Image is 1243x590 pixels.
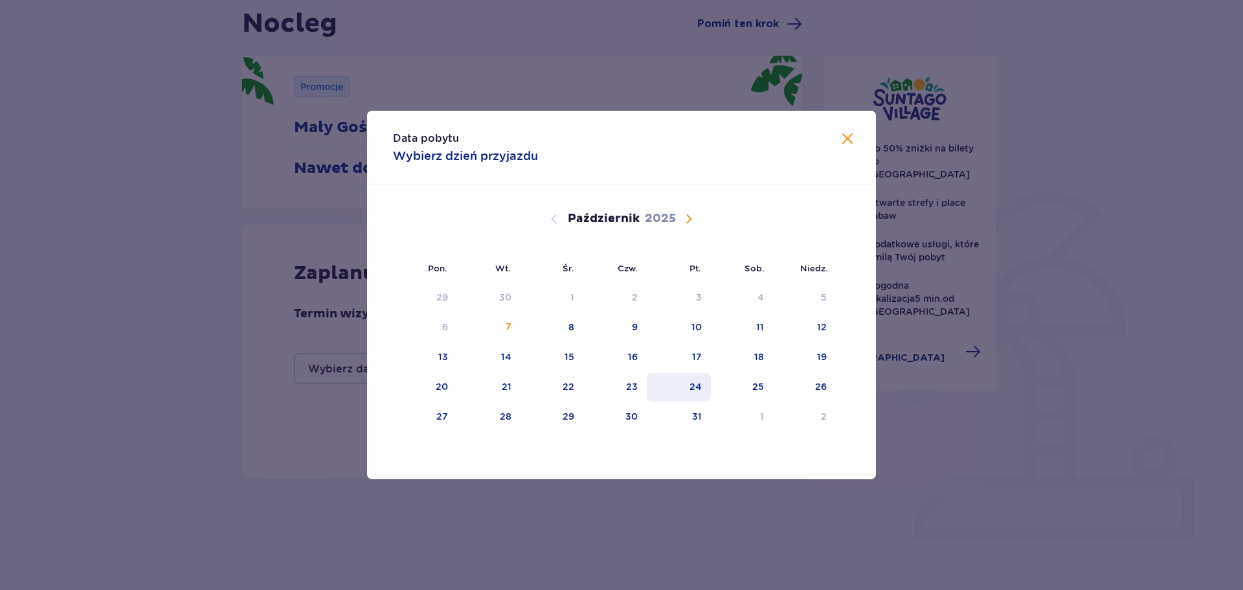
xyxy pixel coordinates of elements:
[696,291,702,304] div: 3
[393,343,457,372] td: 13
[745,263,765,273] small: Sob.
[647,373,711,402] td: 24
[711,284,774,312] td: Data niedostępna. sobota, 4 października 2025
[438,350,448,363] div: 13
[568,321,574,334] div: 8
[773,313,836,342] td: 12
[692,410,702,423] div: 31
[840,131,855,148] button: Zamknij
[632,291,638,304] div: 2
[711,313,774,342] td: 11
[521,403,583,431] td: 29
[521,373,583,402] td: 22
[754,350,764,363] div: 18
[692,350,702,363] div: 17
[647,343,711,372] td: 17
[618,263,638,273] small: Czw.
[565,350,574,363] div: 15
[773,284,836,312] td: Data niedostępna. niedziela, 5 października 2025
[800,263,828,273] small: Niedz.
[546,211,562,227] button: Poprzedni miesiąc
[821,291,827,304] div: 5
[760,410,764,423] div: 1
[711,343,774,372] td: 18
[570,291,574,304] div: 1
[521,313,583,342] td: 8
[689,380,702,393] div: 24
[457,403,521,431] td: 28
[442,321,448,334] div: 6
[457,284,521,312] td: Data niedostępna. wtorek, 30 września 2025
[521,284,583,312] td: Data niedostępna. środa, 1 października 2025
[563,380,574,393] div: 22
[625,410,638,423] div: 30
[711,373,774,402] td: 25
[773,403,836,431] td: 2
[583,403,647,431] td: 30
[436,291,448,304] div: 29
[647,403,711,431] td: 31
[647,313,711,342] td: 10
[428,263,447,273] small: Pon.
[711,403,774,431] td: 1
[647,284,711,312] td: Data niedostępna. piątek, 3 października 2025
[821,410,827,423] div: 2
[393,148,538,164] p: Wybierz dzień przyjazdu
[457,313,521,342] td: 7
[757,291,764,304] div: 4
[393,403,457,431] td: 27
[506,321,511,334] div: 7
[756,321,764,334] div: 11
[457,343,521,372] td: 14
[632,321,638,334] div: 9
[495,263,511,273] small: Wt.
[436,380,448,393] div: 20
[436,410,448,423] div: 27
[691,321,702,334] div: 10
[752,380,764,393] div: 25
[583,313,647,342] td: 9
[393,131,459,146] p: Data pobytu
[628,350,638,363] div: 16
[583,284,647,312] td: Data niedostępna. czwartek, 2 października 2025
[815,380,827,393] div: 26
[393,373,457,402] td: 20
[499,291,511,304] div: 30
[563,263,574,273] small: Śr.
[393,284,457,312] td: Data niedostępna. poniedziałek, 29 września 2025
[501,350,511,363] div: 14
[817,321,827,334] div: 12
[457,373,521,402] td: 21
[568,211,640,227] p: Październik
[500,410,511,423] div: 28
[502,380,511,393] div: 21
[645,211,676,227] p: 2025
[817,350,827,363] div: 19
[393,313,457,342] td: Data niedostępna. poniedziałek, 6 października 2025
[773,343,836,372] td: 19
[773,373,836,402] td: 26
[681,211,697,227] button: Następny miesiąc
[689,263,701,273] small: Pt.
[583,343,647,372] td: 16
[521,343,583,372] td: 15
[563,410,574,423] div: 29
[583,373,647,402] td: 23
[626,380,638,393] div: 23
